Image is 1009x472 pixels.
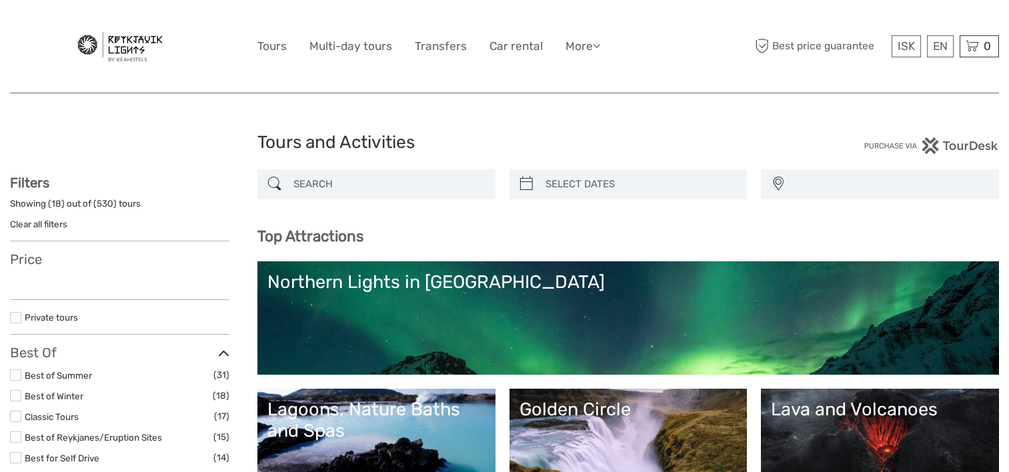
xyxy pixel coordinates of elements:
a: Best of Winter [25,391,83,401]
div: Northern Lights in [GEOGRAPHIC_DATA] [267,271,989,293]
span: (17) [214,409,229,424]
h3: Price [10,251,229,267]
img: PurchaseViaTourDesk.png [864,137,999,154]
span: (18) [213,388,229,403]
input: SEARCH [288,173,489,196]
span: ISK [898,39,915,53]
h3: Best Of [10,345,229,361]
a: Classic Tours [25,411,79,422]
span: (31) [213,367,229,383]
span: (15) [213,429,229,445]
h1: Tours and Activities [257,132,752,153]
a: Northern Lights in [GEOGRAPHIC_DATA] [267,271,989,365]
span: (14) [213,450,229,465]
img: 101-176c781a-b593-4ce4-a17a-dea0efa8a601_logo_big.jpg [77,32,162,61]
strong: Filters [10,175,49,191]
a: Multi-day tours [309,37,392,56]
div: Showing ( ) out of ( ) tours [10,197,229,218]
a: Best of Reykjanes/Eruption Sites [25,432,162,443]
a: Tours [257,37,287,56]
a: Transfers [415,37,467,56]
label: 18 [51,197,61,210]
div: EN [927,35,954,57]
a: Private tours [25,312,78,323]
a: Clear all filters [10,219,67,229]
a: Car rental [489,37,543,56]
input: SELECT DATES [540,173,741,196]
a: More [566,37,600,56]
span: Best price guarantee [752,35,888,57]
a: Best for Self Drive [25,453,99,463]
div: Golden Circle [520,399,738,420]
span: 0 [982,39,993,53]
div: Lava and Volcanoes [771,399,989,420]
b: Top Attractions [257,227,363,245]
label: 530 [97,197,113,210]
div: Lagoons, Nature Baths and Spas [267,399,485,442]
a: Best of Summer [25,370,92,381]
